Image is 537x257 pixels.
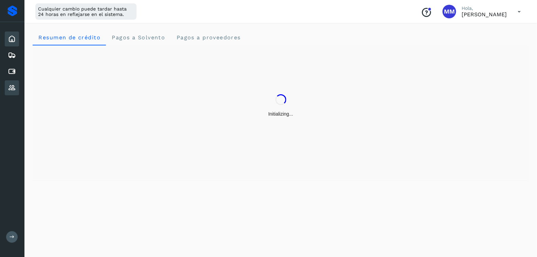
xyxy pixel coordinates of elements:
[5,48,19,63] div: Embarques
[176,34,241,41] span: Pagos a proveedores
[5,80,19,95] div: Proveedores
[38,34,101,41] span: Resumen de crédito
[111,34,165,41] span: Pagos a Solvento
[5,64,19,79] div: Cuentas por pagar
[5,32,19,46] div: Inicio
[35,3,137,20] div: Cualquier cambio puede tardar hasta 24 horas en reflejarse en el sistema.
[462,5,507,11] p: Hola,
[462,11,507,18] p: MANUEL MARCELINO HERNANDEZ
